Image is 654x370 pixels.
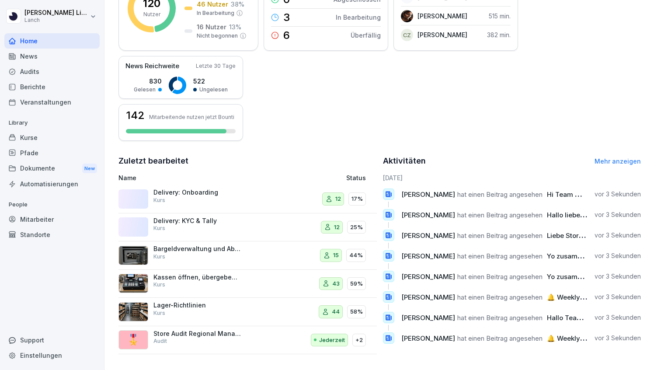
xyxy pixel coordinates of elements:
[4,161,100,177] a: DokumenteNew
[118,213,377,242] a: Delivery: KYC & TallyKurs1225%
[197,32,238,40] p: Nicht begonnen
[153,301,241,309] p: Lager-Richtlinien
[4,332,100,348] div: Support
[333,251,339,260] p: 15
[153,330,241,338] p: Store Audit Regional Management [GEOGRAPHIC_DATA]
[401,252,455,260] span: [PERSON_NAME]
[4,145,100,161] a: Pfade
[401,10,413,22] img: lbqg5rbd359cn7pzouma6c8b.png
[457,293,543,301] span: hat einen Beitrag angesehen
[199,86,228,94] p: Ungelesen
[4,116,100,130] p: Library
[118,173,277,182] p: Name
[417,11,467,21] p: [PERSON_NAME]
[401,190,455,199] span: [PERSON_NAME]
[350,279,363,288] p: 59%
[4,198,100,212] p: People
[4,227,100,242] a: Standorte
[193,77,228,86] p: 522
[4,79,100,94] a: Berichte
[350,223,363,232] p: 25%
[4,64,100,79] a: Audits
[355,336,363,345] p: +2
[383,155,426,167] h2: Aktivitäten
[153,281,165,289] p: Kurs
[153,337,167,345] p: Audit
[229,22,241,31] p: 13 %
[487,30,511,39] p: 382 min.
[595,334,641,342] p: vor 3 Sekunden
[350,307,363,316] p: 58%
[153,273,241,281] p: Kassen öffnen, übergeben & schließen
[4,212,100,227] a: Mitarbeiter
[595,251,641,260] p: vor 3 Sekunden
[196,62,236,70] p: Letzte 30 Tage
[457,314,543,322] span: hat einen Beitrag angesehen
[4,176,100,192] a: Automatisierungen
[153,188,241,196] p: Delivery: Onboarding
[457,252,543,260] span: hat einen Beitrag angesehen
[82,164,97,174] div: New
[149,114,234,120] p: Mitarbeitende nutzen jetzt Bounti
[283,30,290,41] p: 6
[401,231,455,240] span: [PERSON_NAME]
[457,231,543,240] span: hat einen Beitrag angesehen
[595,157,641,165] a: Mehr anzeigen
[197,9,234,17] p: In Bearbeitung
[4,130,100,145] a: Kurse
[4,33,100,49] a: Home
[457,272,543,281] span: hat einen Beitrag angesehen
[4,348,100,363] a: Einstellungen
[334,223,340,232] p: 12
[457,211,543,219] span: hat einen Beitrag angesehen
[118,241,377,270] a: Bargeldverwaltung und AbholungKurs1544%
[125,61,179,71] p: News Reichweite
[595,231,641,240] p: vor 3 Sekunden
[319,336,345,345] p: Jederzeit
[153,217,241,225] p: Delivery: KYC & Tally
[127,332,140,348] p: 🎖️
[153,224,165,232] p: Kurs
[401,334,455,342] span: [PERSON_NAME]
[336,13,381,22] p: In Bearbeitung
[401,314,455,322] span: [PERSON_NAME]
[351,31,381,40] p: Überfällig
[346,173,366,182] p: Status
[197,22,226,31] p: 16 Nutzer
[457,334,543,342] span: hat einen Beitrag angesehen
[595,272,641,281] p: vor 3 Sekunden
[283,12,290,23] p: 3
[457,190,543,199] span: hat einen Beitrag angesehen
[595,190,641,199] p: vor 3 Sekunden
[118,155,377,167] h2: Zuletzt bearbeitet
[118,270,377,298] a: Kassen öffnen, übergeben & schließenKurs4359%
[332,279,340,288] p: 43
[332,307,340,316] p: 44
[4,161,100,177] div: Dokumente
[401,293,455,301] span: [PERSON_NAME]
[4,94,100,110] a: Veranstaltungen
[401,211,455,219] span: [PERSON_NAME]
[143,10,160,18] p: Nutzer
[401,29,413,41] div: CZ
[118,326,377,355] a: 🎖️Store Audit Regional Management [GEOGRAPHIC_DATA]AuditJederzeit+2
[134,77,162,86] p: 830
[126,110,145,121] h3: 142
[401,272,455,281] span: [PERSON_NAME]
[4,49,100,64] a: News
[595,313,641,322] p: vor 3 Sekunden
[24,17,88,23] p: Lanch
[153,196,165,204] p: Kurs
[335,195,341,203] p: 12
[118,274,148,293] img: h81973bi7xjfk70fncdre0go.png
[383,173,641,182] h6: [DATE]
[595,293,641,301] p: vor 3 Sekunden
[118,185,377,213] a: Delivery: OnboardingKurs1217%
